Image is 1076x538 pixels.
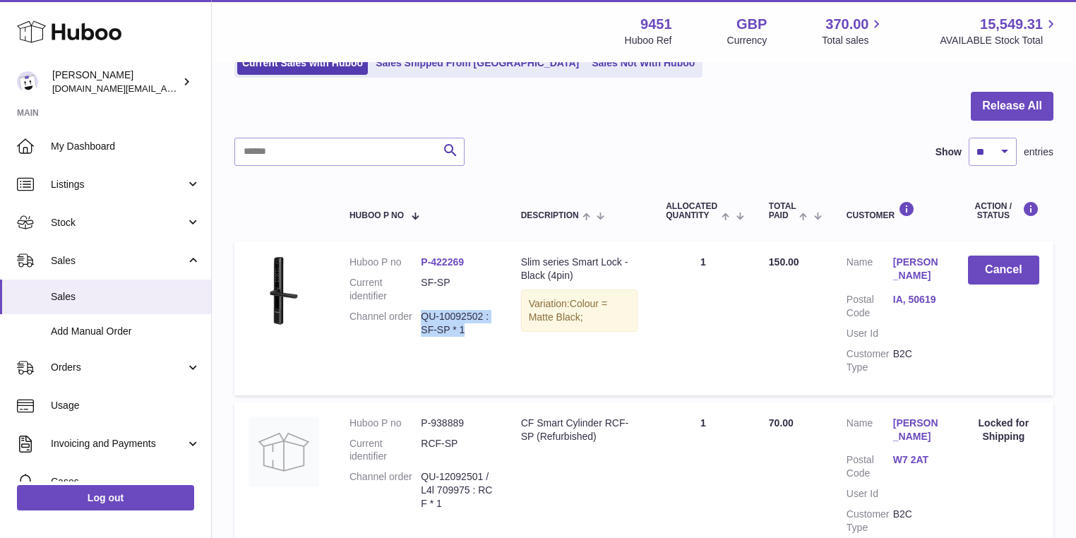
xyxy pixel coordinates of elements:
[51,290,201,304] span: Sales
[371,52,584,75] a: Sales Shipped From [GEOGRAPHIC_DATA]
[940,15,1059,47] a: 15,549.31 AVAILABLE Stock Total
[237,52,368,75] a: Current Sales with Huboo
[822,15,885,47] a: 370.00 Total sales
[968,256,1039,285] button: Cancel
[769,417,794,429] span: 70.00
[666,202,718,220] span: ALLOCATED Quantity
[349,470,421,510] dt: Channel order
[1024,145,1053,159] span: entries
[587,52,700,75] a: Sales Not With Huboo
[652,241,755,395] td: 1
[847,256,893,286] dt: Name
[349,310,421,337] dt: Channel order
[847,347,893,374] dt: Customer Type
[51,361,186,374] span: Orders
[822,34,885,47] span: Total sales
[349,417,421,430] dt: Huboo P no
[51,216,186,229] span: Stock
[968,201,1039,220] div: Action / Status
[421,437,492,464] dd: RCF-SP
[971,92,1053,121] button: Release All
[940,34,1059,47] span: AVAILABLE Stock Total
[625,34,672,47] div: Huboo Ref
[980,15,1043,34] span: 15,549.31
[51,399,201,412] span: Usage
[847,327,893,340] dt: User Id
[17,71,38,92] img: amir.ch@gmail.com
[847,453,893,480] dt: Postal Code
[521,256,638,282] div: Slim series Smart Lock - Black (4pin)
[727,34,767,47] div: Currency
[421,310,492,337] dd: QU-10092502 : SF-SP * 1
[51,140,201,153] span: My Dashboard
[736,15,767,34] strong: GBP
[51,254,186,268] span: Sales
[349,276,421,303] dt: Current identifier
[51,325,201,338] span: Add Manual Order
[847,508,893,534] dt: Customer Type
[847,417,893,447] dt: Name
[349,211,404,220] span: Huboo P no
[52,68,179,95] div: [PERSON_NAME]
[893,293,940,306] a: IA, 50619
[893,417,940,443] a: [PERSON_NAME]
[51,178,186,191] span: Listings
[17,485,194,510] a: Log out
[421,276,492,303] dd: SF-SP
[893,508,940,534] dd: B2C
[825,15,868,34] span: 370.00
[769,256,799,268] span: 150.00
[935,145,962,159] label: Show
[968,417,1039,443] div: Locked for Shipping
[51,475,201,489] span: Cases
[421,256,464,268] a: P-422269
[349,437,421,464] dt: Current identifier
[249,256,319,326] img: SF-featured-image-1.png
[640,15,672,34] strong: 9451
[51,437,186,450] span: Invoicing and Payments
[249,417,319,487] img: no-photo.jpg
[893,256,940,282] a: [PERSON_NAME]
[52,83,281,94] span: [DOMAIN_NAME][EMAIL_ADDRESS][DOMAIN_NAME]
[893,347,940,374] dd: B2C
[769,202,796,220] span: Total paid
[349,256,421,269] dt: Huboo P no
[847,487,893,501] dt: User Id
[421,417,492,430] dd: P-938889
[421,470,492,510] dd: QU-12092501 / L4l 709975 : RCF * 1
[521,417,638,443] div: CF Smart Cylinder RCF-SP (Refurbished)
[847,293,893,320] dt: Postal Code
[847,201,940,220] div: Customer
[521,289,638,332] div: Variation:
[521,211,579,220] span: Description
[893,453,940,467] a: W7 2AT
